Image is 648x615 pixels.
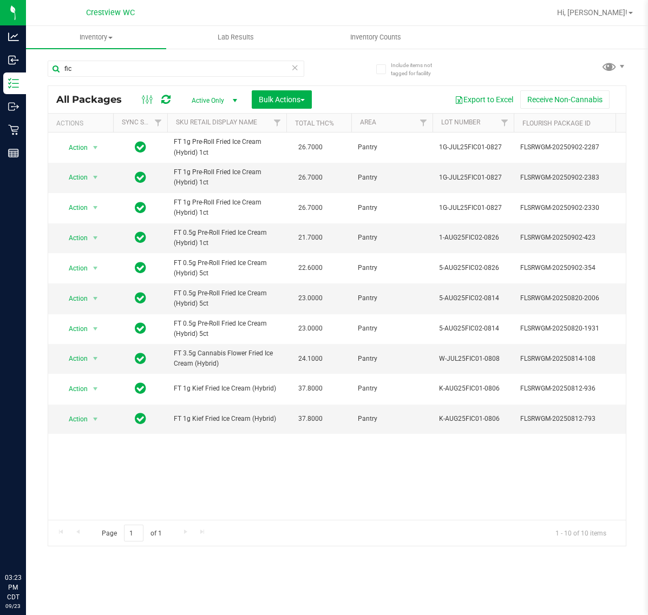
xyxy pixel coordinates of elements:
span: In Sync [135,230,146,245]
span: FLSRWGM-20250820-2006 [520,293,626,303]
span: In Sync [135,411,146,426]
span: 26.7000 [293,140,328,155]
span: Action [59,140,88,155]
span: select [89,200,102,215]
a: Lab Results [166,26,306,49]
span: FT 0.5g Pre-Roll Fried Ice Cream (Hybrid) 1ct [174,228,280,248]
span: 21.7000 [293,230,328,246]
span: select [89,351,102,366]
span: 26.7000 [293,170,328,186]
span: Action [59,261,88,276]
div: Actions [56,120,109,127]
span: 1G-JUL25FIC01-0827 [439,203,507,213]
a: Inventory [26,26,166,49]
a: Total THC% [295,120,334,127]
span: Action [59,200,88,215]
span: FLSRWGM-20250902-2383 [520,173,626,183]
span: Pantry [358,142,426,153]
a: Filter [149,114,167,132]
span: K-AUG25FIC01-0806 [439,414,507,424]
input: 1 [124,525,143,541]
span: Action [59,170,88,185]
inline-svg: Outbound [8,101,19,112]
span: In Sync [135,200,146,215]
span: Pantry [358,383,426,394]
span: Pantry [358,203,426,213]
span: select [89,230,102,246]
span: FT 1g Pre-Roll Fried Ice Cream (Hybrid) 1ct [174,197,280,218]
span: Clear [291,61,299,75]
span: FT 1g Pre-Roll Fried Ice Cream (Hybrid) 1ct [174,167,280,188]
a: Sync Status [122,118,163,126]
span: FT 0.5g Pre-Roll Fried Ice Cream (Hybrid) 5ct [174,258,280,279]
span: FLSRWGM-20250902-423 [520,233,626,243]
span: FT 3.5g Cannabis Flower Fried Ice Cream (Hybrid) [174,348,280,369]
span: Pantry [358,263,426,273]
span: Pantry [358,173,426,183]
span: FT 1g Kief Fried Ice Cream (Hybrid) [174,414,280,424]
span: 23.0000 [293,290,328,306]
span: Pantry [358,323,426,334]
span: 5-AUG25FIC02-0814 [439,293,507,303]
input: Search Package ID, Item Name, SKU, Lot or Part Number... [48,61,304,77]
span: FLSRWGM-20250812-936 [520,383,626,394]
span: 24.1000 [293,351,328,367]
span: select [89,261,102,276]
inline-svg: Retail [8,124,19,135]
span: 26.7000 [293,200,328,216]
a: Filter [415,114,433,132]
span: Include items not tagged for facility [391,61,445,77]
span: 5-AUG25FIC02-0826 [439,263,507,273]
span: select [89,170,102,185]
a: Lot Number [441,118,480,126]
button: Export to Excel [448,90,520,109]
span: 37.8000 [293,411,328,427]
span: Action [59,351,88,366]
span: Pantry [358,414,426,424]
span: 1G-JUL25FIC01-0827 [439,142,507,153]
span: 37.8000 [293,381,328,396]
span: FLSRWGM-20250812-793 [520,414,626,424]
span: 22.6000 [293,260,328,276]
span: FT 0.5g Pre-Roll Fried Ice Cream (Hybrid) 5ct [174,288,280,309]
span: Pantry [358,293,426,303]
span: FLSRWGM-20250902-2330 [520,203,626,213]
span: Pantry [358,233,426,243]
span: 1G-JUL25FIC01-0827 [439,173,507,183]
span: FLSRWGM-20250814-108 [520,354,626,364]
button: Receive Non-Cannabis [520,90,610,109]
span: select [89,291,102,306]
p: 09/23 [5,602,21,610]
span: All Packages [56,94,133,105]
span: select [89,140,102,155]
span: In Sync [135,290,146,306]
span: 1-AUG25FIC02-0826 [439,233,507,243]
span: Action [59,321,88,336]
span: FLSRWGM-20250902-354 [520,263,626,273]
p: 03:23 PM CDT [5,573,21,602]
span: FT 0.5g Pre-Roll Fried Ice Cream (Hybrid) 5ct [174,319,280,339]
button: Bulk Actions [252,90,312,109]
span: In Sync [135,381,146,396]
span: W-JUL25FIC01-0808 [439,354,507,364]
a: Inventory Counts [306,26,446,49]
span: Action [59,381,88,396]
span: Pantry [358,354,426,364]
span: 5-AUG25FIC02-0814 [439,323,507,334]
span: FT 1g Pre-Roll Fried Ice Cream (Hybrid) 1ct [174,137,280,157]
span: select [89,381,102,396]
a: SKU Retail Display Name [176,118,257,126]
span: In Sync [135,170,146,185]
span: Crestview WC [86,8,135,17]
span: Page of 1 [93,525,171,541]
span: FLSRWGM-20250902-2287 [520,142,626,153]
span: Hi, [PERSON_NAME]! [557,8,627,17]
inline-svg: Reports [8,148,19,158]
span: Lab Results [203,32,269,42]
a: Filter [496,114,514,132]
span: Action [59,230,88,246]
span: 1 - 10 of 10 items [547,525,615,541]
a: Area [360,118,376,126]
a: Filter [269,114,286,132]
span: FLSRWGM-20250820-1931 [520,323,626,334]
